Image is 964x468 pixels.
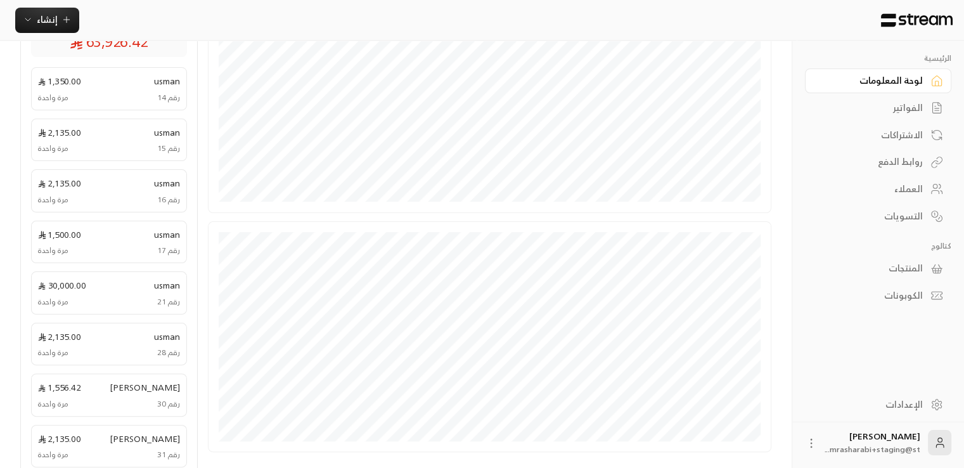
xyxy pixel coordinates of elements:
[880,13,954,27] img: Logo
[821,398,923,411] div: الإعدادات
[805,177,951,202] a: العملاء
[821,183,923,195] div: العملاء
[825,443,920,456] span: mrasharabi+staging@st...
[154,126,180,139] span: usman
[154,330,180,343] span: usman
[38,143,68,154] span: مرة واحدة
[38,347,68,358] span: مرة واحدة
[157,449,180,460] span: رقم 31
[15,8,79,33] button: إنشاء
[157,245,180,256] span: رقم 17
[70,31,148,53] span: 63,926.42
[154,278,180,292] span: usman
[157,347,180,358] span: رقم 28
[38,194,68,205] span: مرة واحدة
[821,289,923,302] div: الكوبونات
[110,432,180,445] span: [PERSON_NAME]
[805,53,951,63] p: الرئيسية
[805,204,951,228] a: التسويات
[821,262,923,275] div: المنتجات
[157,296,180,308] span: رقم 21
[38,228,81,241] span: 1,500.00
[38,92,68,103] span: مرة واحدة
[805,96,951,120] a: الفواتير
[38,398,68,410] span: مرة واحدة
[38,176,81,190] span: 2,135.00
[805,241,951,251] p: كتالوج
[38,380,81,394] span: 1,556.42
[38,126,81,139] span: 2,135.00
[37,11,58,27] span: إنشاء
[821,74,923,87] div: لوحة المعلومات
[154,176,180,190] span: usman
[821,129,923,141] div: الاشتراكات
[110,380,180,394] span: [PERSON_NAME]
[154,228,180,241] span: usman
[38,330,81,343] span: 2,135.00
[821,210,923,223] div: التسويات
[154,74,180,88] span: usman
[805,150,951,174] a: روابط الدفع
[157,194,180,205] span: رقم 16
[38,74,81,88] span: 1,350.00
[825,430,920,455] div: [PERSON_NAME]
[38,449,68,460] span: مرة واحدة
[805,256,951,281] a: المنتجات
[157,143,180,154] span: رقم 15
[805,283,951,308] a: الكوبونات
[805,122,951,147] a: الاشتراكات
[821,155,923,168] div: روابط الدفع
[821,101,923,114] div: الفواتير
[38,278,86,292] span: 30,000.00
[157,92,180,103] span: رقم 14
[805,392,951,417] a: الإعدادات
[38,245,68,256] span: مرة واحدة
[157,398,180,410] span: رقم 30
[38,432,81,445] span: 2,135.00
[805,68,951,93] a: لوحة المعلومات
[38,296,68,308] span: مرة واحدة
